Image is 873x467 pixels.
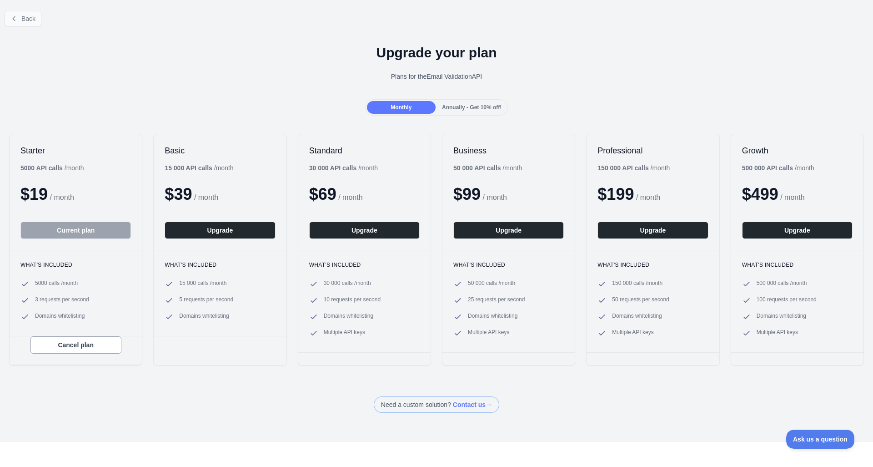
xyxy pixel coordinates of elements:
iframe: Toggle Customer Support [786,430,855,449]
h2: Business [453,145,564,156]
b: 50 000 API calls [453,164,501,172]
div: / month [453,163,522,173]
h2: Professional [597,145,708,156]
b: 30 000 API calls [309,164,357,172]
h2: Standard [309,145,420,156]
div: / month [597,163,670,173]
div: / month [309,163,378,173]
b: 150 000 API calls [597,164,648,172]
